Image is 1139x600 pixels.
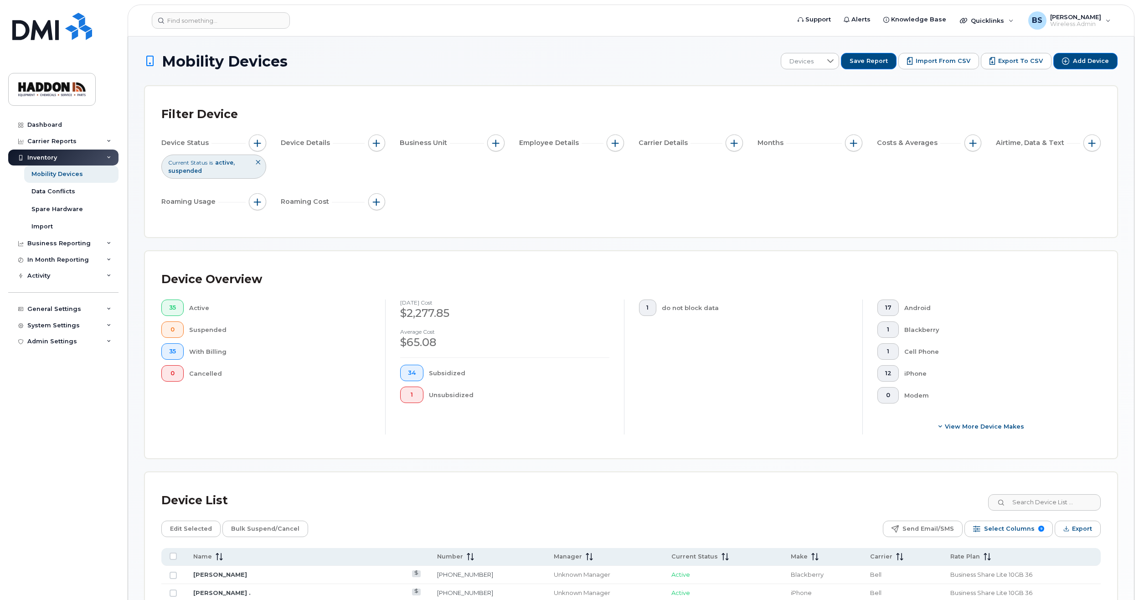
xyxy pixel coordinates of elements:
[169,348,176,355] span: 35
[1055,521,1101,537] button: Export
[189,365,371,382] div: Cancelled
[554,589,655,597] div: Unknown Manager
[209,159,213,166] span: is
[400,138,450,148] span: Business Unit
[168,167,202,174] span: suspended
[671,553,718,561] span: Current Status
[996,138,1067,148] span: Airtime, Data & Text
[400,329,609,335] h4: Average cost
[870,553,892,561] span: Carrier
[981,53,1051,69] button: Export to CSV
[412,589,421,595] a: View Last Bill
[1073,57,1109,65] span: Add Device
[189,321,371,338] div: Suspended
[885,392,892,399] span: 0
[791,589,812,596] span: iPhone
[1072,522,1092,536] span: Export
[168,159,207,166] span: Current Status
[169,326,176,333] span: 0
[904,387,1086,403] div: Modem
[984,522,1035,536] span: Select Columns
[877,321,899,338] button: 1
[639,138,691,148] span: Carrier Details
[281,138,333,148] span: Device Details
[781,53,822,70] span: Devices
[883,521,963,537] button: Send Email/SMS
[231,522,299,536] span: Bulk Suspend/Cancel
[169,304,176,311] span: 35
[870,589,881,596] span: Bell
[671,571,690,578] span: Active
[885,370,892,377] span: 12
[904,365,1086,382] div: iPhone
[400,300,609,305] h4: [DATE] cost
[998,57,1043,65] span: Export to CSV
[885,348,892,355] span: 1
[161,197,218,207] span: Roaming Usage
[964,521,1053,537] button: Select Columns 9
[215,159,235,166] span: active
[400,335,609,350] div: $65.08
[1053,53,1118,69] button: Add Device
[222,521,308,537] button: Bulk Suspend/Cancel
[902,522,954,536] span: Send Email/SMS
[646,304,649,311] span: 1
[885,326,892,333] span: 1
[877,387,899,403] button: 0
[877,365,899,382] button: 12
[408,391,416,398] span: 1
[189,300,371,316] div: Active
[639,300,657,316] button: 1
[169,370,176,377] span: 0
[870,571,881,578] span: Bell
[161,343,184,360] button: 35
[791,553,808,561] span: Make
[904,321,1086,338] div: Blackberry
[1038,526,1044,532] span: 9
[950,589,1032,596] span: Business Share Lite 10GB 36
[877,343,899,360] button: 1
[916,57,970,65] span: Import from CSV
[161,268,262,291] div: Device Overview
[437,571,493,578] a: [PHONE_NUMBER]
[850,57,888,65] span: Save Report
[408,369,416,377] span: 34
[950,571,1032,578] span: Business Share Lite 10GB 36
[193,571,247,578] a: [PERSON_NAME]
[437,589,493,596] a: [PHONE_NUMBER]
[519,138,582,148] span: Employee Details
[554,570,655,579] div: Unknown Manager
[791,571,824,578] span: Blackberry
[412,570,421,577] a: View Last Bill
[161,321,184,338] button: 0
[161,103,238,126] div: Filter Device
[841,53,897,69] button: Save Report
[193,553,212,561] span: Name
[161,489,228,512] div: Device List
[161,138,211,148] span: Device Status
[950,553,980,561] span: Rate Plan
[945,422,1024,431] span: View More Device Makes
[988,494,1101,511] input: Search Device List ...
[877,138,940,148] span: Costs & Averages
[400,305,609,321] div: $2,277.85
[193,589,251,596] a: [PERSON_NAME] .
[904,343,1086,360] div: Cell Phone
[671,589,690,596] span: Active
[429,387,609,403] div: Unsubsidized
[904,300,1086,316] div: Android
[400,387,423,403] button: 1
[161,300,184,316] button: 35
[662,300,848,316] div: do not block data
[554,553,582,561] span: Manager
[877,300,899,316] button: 17
[877,418,1086,434] button: View More Device Makes
[189,343,371,360] div: With Billing
[885,304,892,311] span: 17
[400,365,423,381] button: 34
[281,197,332,207] span: Roaming Cost
[898,53,979,69] button: Import from CSV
